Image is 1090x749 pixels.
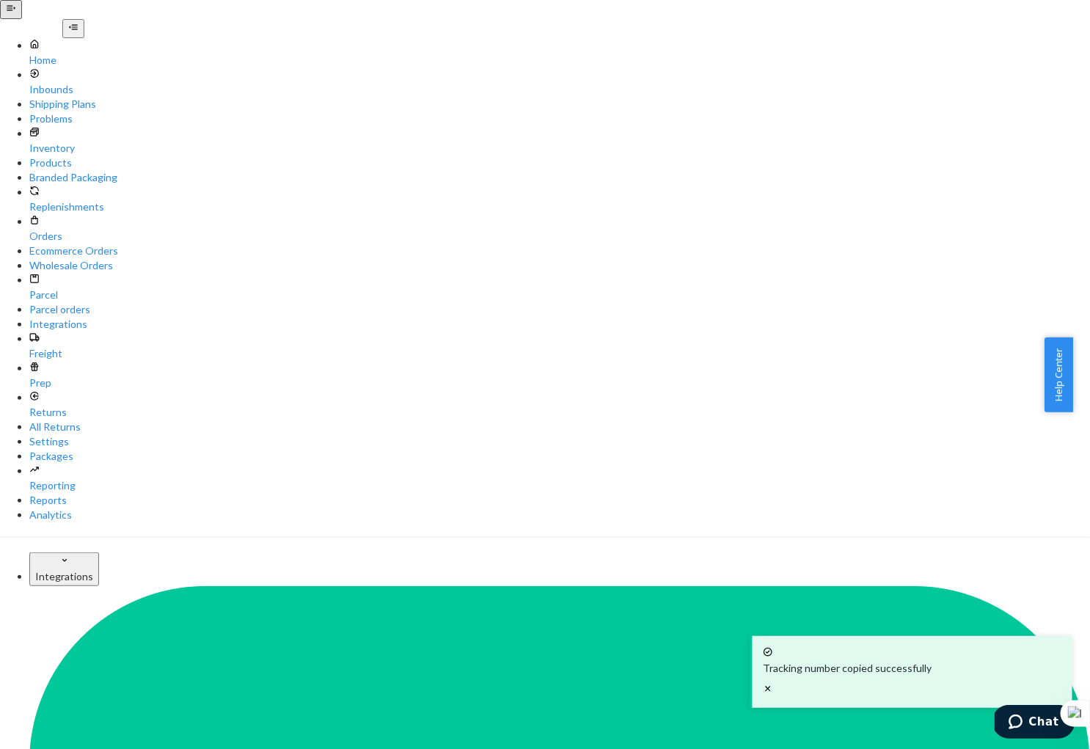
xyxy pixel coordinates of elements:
[29,53,1090,67] div: Home
[29,229,1090,244] div: Orders
[29,200,1090,214] div: Replenishments
[29,244,1090,258] a: Ecommerce Orders
[29,478,1090,493] div: Reporting
[29,185,1090,214] a: Replenishments
[29,434,1090,449] a: Settings
[29,346,1090,361] div: Freight
[29,449,1090,464] a: Packages
[29,67,1090,97] a: Inbounds
[29,302,1090,317] a: Parcel orders
[1045,337,1073,412] button: Help Center
[29,288,1090,302] div: Parcel
[763,661,1062,676] p: Tracking number copied successfully
[763,684,773,694] svg: close toast
[29,508,1090,522] a: Analytics
[29,493,1090,508] a: Reports
[29,38,1090,67] a: Home
[29,258,1090,273] a: Wholesale Orders
[29,112,1090,126] a: Problems
[29,420,1090,434] a: All Returns
[29,390,1090,420] a: Returns
[995,705,1075,742] iframe: Opens a widget where you can chat to one of our agents
[29,464,1090,493] a: Reporting
[29,82,1090,97] div: Inbounds
[29,332,1090,361] a: Freight
[29,156,1090,170] a: Products
[29,405,1090,420] div: Returns
[62,19,84,38] button: Close Navigation
[29,317,1090,332] a: Integrations
[35,569,93,584] div: Integrations
[29,97,1090,112] a: Shipping Plans
[29,361,1090,390] a: Prep
[29,141,1090,156] div: Inventory
[29,273,1090,302] a: Parcel
[29,376,1090,390] div: Prep
[29,126,1090,156] a: Inventory
[29,214,1090,244] a: Orders
[29,170,1090,185] a: Branded Packaging
[29,552,99,586] button: Integrations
